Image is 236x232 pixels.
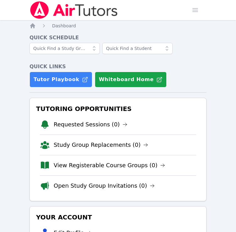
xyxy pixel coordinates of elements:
[29,72,92,87] a: Tutor Playbook
[52,23,76,28] span: Dashboard
[35,212,201,223] h3: Your Account
[54,120,127,129] a: Requested Sessions (0)
[29,1,118,19] img: Air Tutors
[52,23,76,29] a: Dashboard
[102,43,173,54] input: Quick Find a Student
[29,63,206,70] h4: Quick Links
[29,23,206,29] nav: Breadcrumb
[54,161,165,170] a: View Registerable Course Groups (0)
[29,34,206,41] h4: Quick Schedule
[95,72,167,87] button: Whiteboard Home
[29,43,100,54] input: Quick Find a Study Group
[54,181,155,190] a: Open Study Group Invitations (0)
[35,103,201,114] h3: Tutoring Opportunities
[54,141,148,149] a: Study Group Replacements (0)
